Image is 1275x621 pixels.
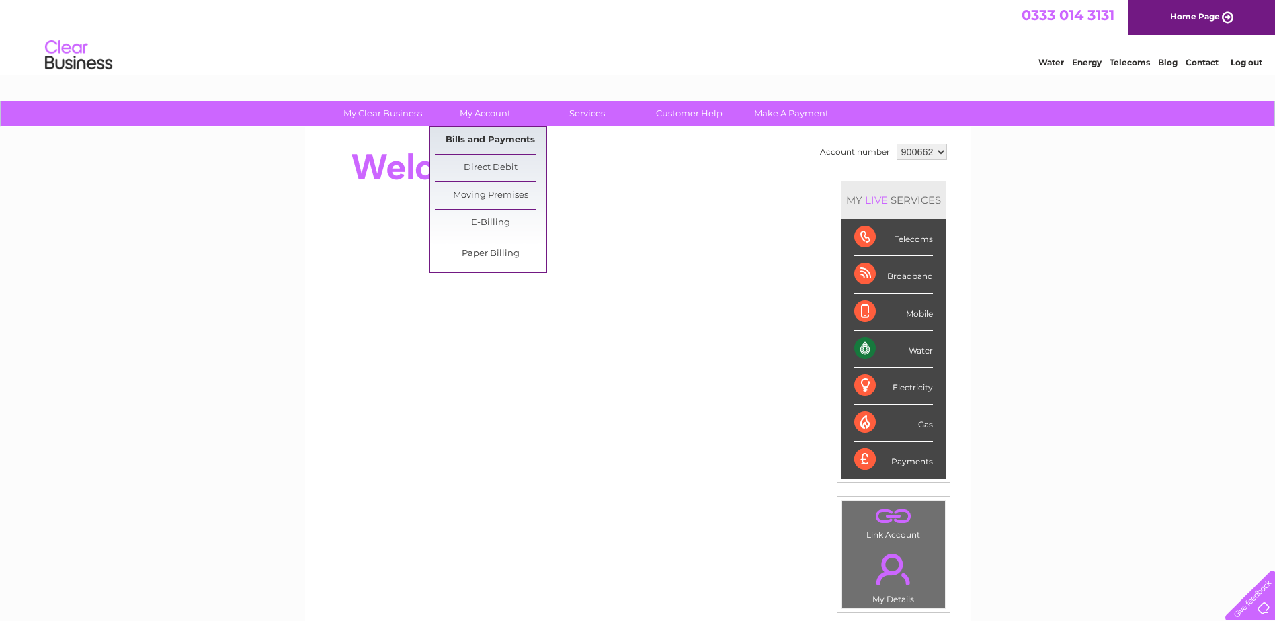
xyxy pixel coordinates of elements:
[435,210,546,237] a: E-Billing
[435,127,546,154] a: Bills and Payments
[1186,57,1219,67] a: Contact
[841,501,946,543] td: Link Account
[1110,57,1150,67] a: Telecoms
[841,181,946,219] div: MY SERVICES
[841,542,946,608] td: My Details
[854,405,933,442] div: Gas
[429,101,540,126] a: My Account
[435,241,546,267] a: Paper Billing
[321,7,956,65] div: Clear Business is a trading name of Verastar Limited (registered in [GEOGRAPHIC_DATA] No. 3667643...
[846,546,942,593] a: .
[854,368,933,405] div: Electricity
[862,194,891,206] div: LIVE
[846,505,942,528] a: .
[854,331,933,368] div: Water
[1038,57,1064,67] a: Water
[736,101,847,126] a: Make A Payment
[44,35,113,76] img: logo.png
[1158,57,1178,67] a: Blog
[817,140,893,163] td: Account number
[854,219,933,256] div: Telecoms
[1072,57,1102,67] a: Energy
[532,101,643,126] a: Services
[634,101,745,126] a: Customer Help
[1231,57,1262,67] a: Log out
[854,294,933,331] div: Mobile
[854,256,933,293] div: Broadband
[327,101,438,126] a: My Clear Business
[1022,7,1114,24] a: 0333 014 3131
[854,442,933,478] div: Payments
[435,182,546,209] a: Moving Premises
[435,155,546,181] a: Direct Debit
